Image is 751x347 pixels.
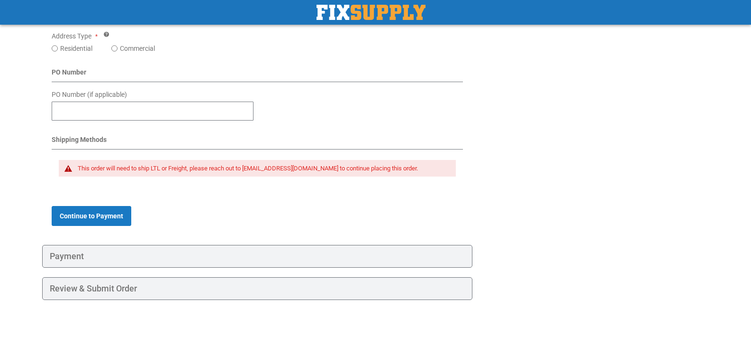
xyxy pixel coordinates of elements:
div: This order will need to ship LTL or Freight, please reach out to [EMAIL_ADDRESS][DOMAIN_NAME] to ... [78,165,447,172]
div: PO Number [52,67,463,82]
a: store logo [317,5,425,20]
div: Shipping Methods [52,135,463,150]
span: Address Type [52,32,91,40]
button: Continue to Payment [52,206,131,226]
div: Review & Submit Order [42,277,473,300]
span: Continue to Payment [60,212,123,220]
label: Commercial [120,44,155,53]
span: PO Number (if applicable) [52,91,127,98]
div: Payment [42,245,473,268]
img: Fix Industrial Supply [317,5,425,20]
label: Residential [60,44,92,53]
